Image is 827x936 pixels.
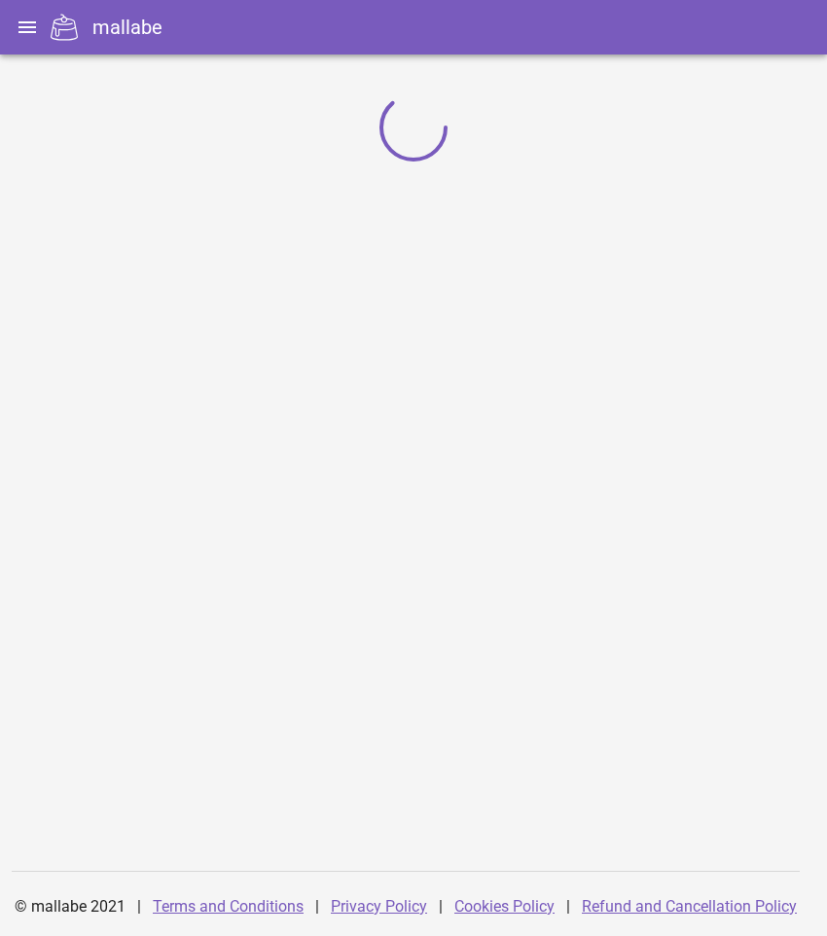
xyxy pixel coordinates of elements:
[566,883,570,930] div: |
[315,883,319,930] div: |
[439,883,443,930] div: |
[582,897,797,916] a: Refund and Cancellation Policy
[92,13,162,42] div: mallabe
[3,883,137,930] div: © mallabe 2021
[137,883,141,930] div: |
[153,897,304,916] a: Terms and Conditions
[454,897,555,916] a: Cookies Policy
[331,897,427,916] a: Privacy Policy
